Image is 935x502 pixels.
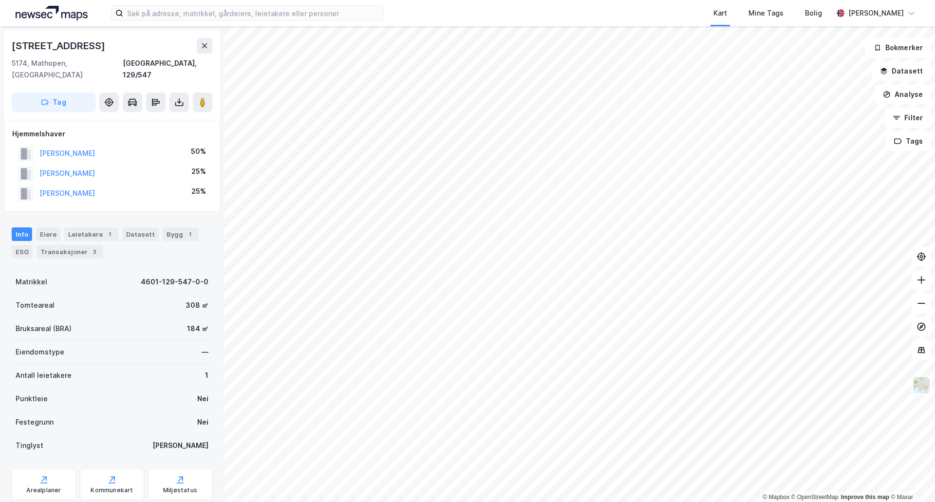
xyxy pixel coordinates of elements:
div: [GEOGRAPHIC_DATA], 129/547 [123,57,212,81]
div: Nei [197,393,208,405]
div: Leietakere [64,227,118,241]
div: Nei [197,416,208,428]
div: Miljøstatus [163,486,197,494]
button: Analyse [875,85,931,104]
div: Punktleie [16,393,48,405]
img: Z [912,376,931,394]
div: 50% [191,146,206,157]
img: logo.a4113a55bc3d86da70a041830d287a7e.svg [16,6,88,20]
div: 3 [90,247,99,257]
div: Kommunekart [91,486,133,494]
div: [PERSON_NAME] [152,440,208,451]
div: 1 [205,370,208,381]
div: Tinglyst [16,440,43,451]
div: [STREET_ADDRESS] [12,38,107,54]
div: Info [12,227,32,241]
div: Kart [713,7,727,19]
div: 25% [191,186,206,197]
div: Eiendomstype [16,346,64,358]
div: 1 [185,229,195,239]
iframe: Chat Widget [886,455,935,502]
a: OpenStreetMap [791,494,839,501]
div: Festegrunn [16,416,54,428]
div: Datasett [122,227,159,241]
div: Mine Tags [748,7,784,19]
div: Matrikkel [16,276,47,288]
button: Bokmerker [865,38,931,57]
div: Tomteareal [16,299,55,311]
a: Mapbox [763,494,789,501]
div: 308 ㎡ [186,299,208,311]
div: Hjemmelshaver [12,128,212,140]
div: Antall leietakere [16,370,72,381]
div: Bruksareal (BRA) [16,323,72,335]
div: 5174, Mathopen, [GEOGRAPHIC_DATA] [12,57,123,81]
div: Kontrollprogram for chat [886,455,935,502]
input: Søk på adresse, matrikkel, gårdeiere, leietakere eller personer [123,6,383,20]
button: Tag [12,93,95,112]
div: 25% [191,166,206,177]
div: Bolig [805,7,822,19]
div: Bygg [163,227,199,241]
div: 184 ㎡ [187,323,208,335]
button: Tags [886,131,931,151]
div: ESG [12,245,33,259]
div: Transaksjoner [37,245,103,259]
div: Arealplaner [26,486,61,494]
div: Eiere [36,227,60,241]
a: Improve this map [841,494,889,501]
button: Datasett [872,61,931,81]
div: [PERSON_NAME] [848,7,904,19]
div: 4601-129-547-0-0 [141,276,208,288]
button: Filter [884,108,931,128]
div: 1 [105,229,114,239]
div: — [202,346,208,358]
